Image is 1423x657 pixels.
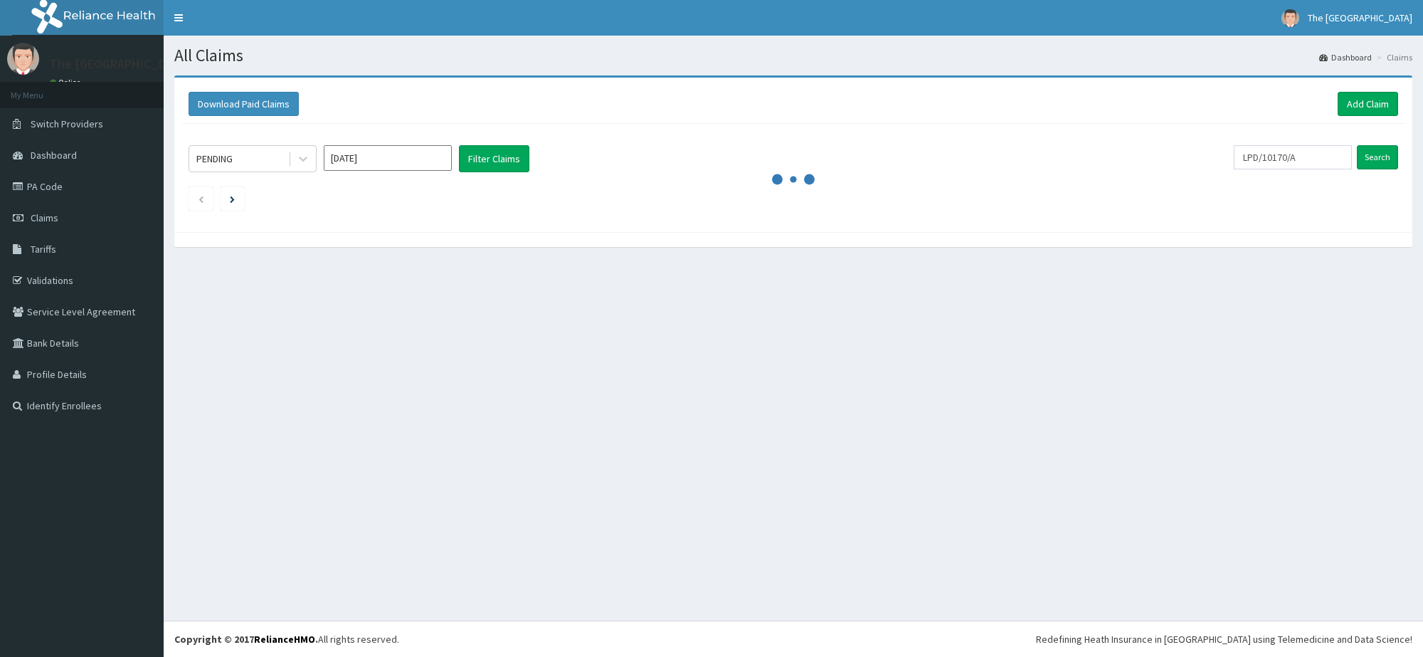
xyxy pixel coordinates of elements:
span: Switch Providers [31,117,103,130]
strong: Copyright © 2017 . [174,633,318,646]
div: Redefining Heath Insurance in [GEOGRAPHIC_DATA] using Telemedicine and Data Science! [1036,632,1412,646]
a: Add Claim [1338,92,1398,116]
button: Download Paid Claims [189,92,299,116]
li: Claims [1373,51,1412,63]
a: Dashboard [1319,51,1372,63]
input: Search by HMO ID [1234,145,1352,169]
a: Next page [230,192,235,205]
input: Search [1357,145,1398,169]
p: The [GEOGRAPHIC_DATA] [50,58,192,70]
img: User Image [7,43,39,75]
button: Filter Claims [459,145,529,172]
span: The [GEOGRAPHIC_DATA] [1308,11,1412,24]
img: User Image [1281,9,1299,27]
input: Select Month and Year [324,145,452,171]
h1: All Claims [174,46,1412,65]
a: Online [50,78,84,88]
span: Tariffs [31,243,56,256]
footer: All rights reserved. [164,621,1423,657]
span: Claims [31,211,58,224]
svg: audio-loading [772,158,815,201]
div: PENDING [196,152,233,166]
a: Previous page [198,192,204,205]
a: RelianceHMO [254,633,315,646]
span: Dashboard [31,149,77,162]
